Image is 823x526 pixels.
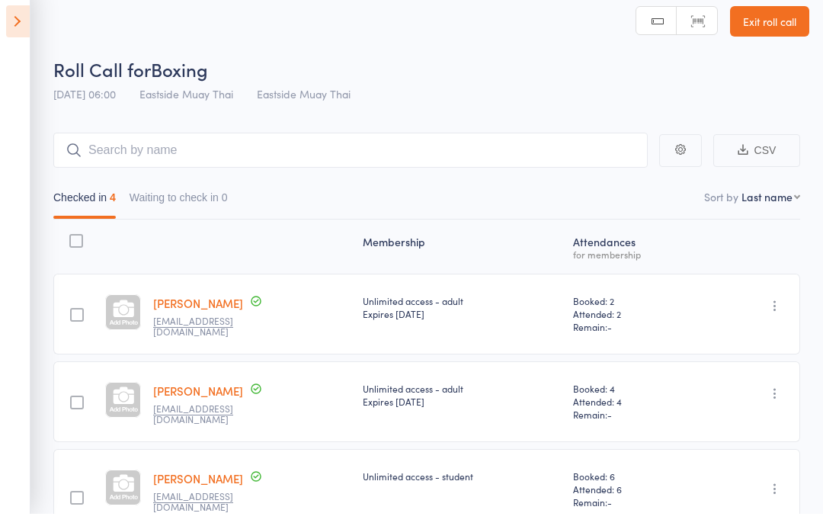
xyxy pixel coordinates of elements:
span: Remain: [573,508,698,521]
span: [DATE] 06:00 [53,98,116,114]
span: Attended: 6 [573,495,698,508]
span: - [607,508,612,521]
span: - [607,332,612,345]
button: Waiting to check in0 [130,196,228,231]
span: Roll Call for [53,69,151,94]
span: Boxing [151,69,208,94]
span: Remain: [573,420,698,433]
div: Expires [DATE] [363,407,561,420]
div: Unlimited access - student [363,482,561,495]
span: Booked: 6 [573,482,698,495]
span: Attended: 2 [573,319,698,332]
small: ayensarsonas@gmail.com [153,503,252,525]
span: Remain: [573,332,698,345]
span: Eastside Muay Thai [139,98,233,114]
span: Booked: 2 [573,306,698,319]
div: Unlimited access - adult [363,394,561,420]
a: Exit roll call [730,18,809,49]
div: for membership [573,261,698,271]
a: [PERSON_NAME] [153,483,243,499]
span: Booked: 4 [573,394,698,407]
small: viniosses@gmail.com [153,415,252,438]
button: CSV [713,146,800,179]
a: [PERSON_NAME] [153,307,243,323]
span: Eastside Muay Thai [257,98,351,114]
div: Membership [357,239,567,279]
div: Atten­dances [567,239,704,279]
small: tduzli1984@gmail.com [153,328,252,350]
span: Attended: 4 [573,407,698,420]
div: Last name [741,201,793,216]
div: 0 [222,204,228,216]
div: Unlimited access - adult [363,306,561,332]
a: [PERSON_NAME] [153,395,243,411]
div: 4 [110,204,116,216]
div: Expires [DATE] [363,319,561,332]
input: Search by name [53,145,648,180]
span: - [607,420,612,433]
button: Checked in4 [53,196,116,231]
label: Sort by [704,201,738,216]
